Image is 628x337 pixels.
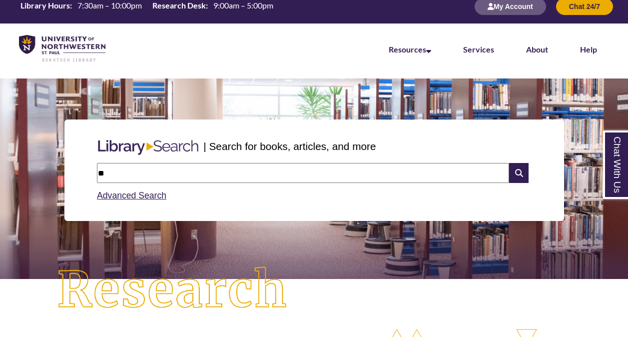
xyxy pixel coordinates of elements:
[556,2,613,10] a: Chat 24/7
[389,44,431,54] a: Resources
[93,136,203,159] img: Libary Search
[526,44,548,54] a: About
[77,0,142,10] span: 7:30am – 10:00pm
[97,190,166,200] a: Advanced Search
[580,44,597,54] a: Help
[509,163,528,183] i: Search
[213,0,273,10] span: 9:00am – 5:00pm
[463,44,494,54] a: Services
[203,138,376,154] p: | Search for books, articles, and more
[475,2,546,10] a: My Account
[19,35,105,62] img: UNWSP Library Logo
